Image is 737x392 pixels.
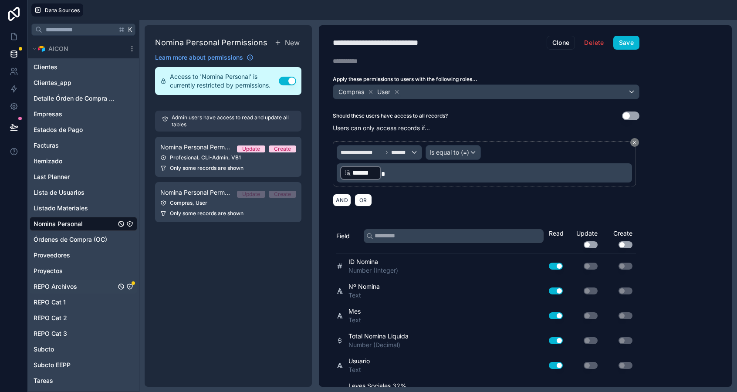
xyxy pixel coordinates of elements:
[28,39,139,392] div: scrollable content
[34,157,116,166] a: Itemizado
[426,145,481,160] button: Is equal to (=)
[34,314,116,322] a: REPO Cat 2
[30,217,137,231] div: Nomina Personal
[338,88,364,96] span: Compras
[34,110,116,118] a: Empresas
[34,188,85,197] span: Lista de Usuarios
[30,60,137,74] div: Clientes
[34,251,70,260] span: Proveedores
[34,110,62,118] span: Empresas
[155,53,243,62] span: Learn more about permissions
[34,141,59,150] span: Facturas
[30,43,125,55] button: Airtable LogoAICON
[34,220,116,228] a: Nomina Personal
[30,264,137,278] div: Proyectos
[30,201,137,215] div: Listado Materiales
[160,199,296,206] div: Compras, User
[34,125,116,134] a: Estados de Pago
[242,191,260,198] div: Update
[34,204,116,213] a: Listado Materiales
[333,194,351,206] button: AND
[160,143,230,152] span: Nomina Personal Permission 1
[155,37,267,49] h1: Nomina Personal Permissions
[34,235,107,244] span: Órdenes de Compra (OC)
[160,188,230,197] span: Nomina Personal Permission 2
[30,327,137,341] div: REPO Cat 3
[30,295,137,309] div: REPO Cat 1
[34,188,116,197] a: Lista de Usuarios
[34,141,116,150] a: Facturas
[34,282,116,291] a: REPO Archivos
[566,229,601,248] div: Update
[34,345,54,354] span: Subcto
[30,186,137,199] div: Lista de Usuarios
[34,94,116,103] a: Detalle Órden de Compra (OC)
[34,361,116,369] a: Subcto EEPP
[30,154,137,168] div: Itemizado
[333,124,639,132] p: Users can only access records if...
[34,220,83,228] span: Nomina Personal
[34,329,116,338] a: REPO Cat 3
[34,267,63,275] span: Proyectos
[30,311,137,325] div: REPO Cat 2
[155,53,254,62] a: Learn more about permissions
[273,36,301,50] button: New
[333,112,448,119] label: Should these users have access to all records?
[348,257,398,266] span: ID Nomina
[30,123,137,137] div: Estados de Pago
[155,137,301,177] a: Nomina Personal Permission 1UpdateCreateProfesional, CLI-Admin, VB1Only some records are shown
[30,91,137,105] div: Detalle Órden de Compra (OC)
[30,170,137,184] div: Last Planner
[160,154,296,161] div: Profesional, CLI-Admin, VB1
[34,63,116,71] a: Clientes
[613,36,639,50] button: Save
[34,329,67,338] span: REPO Cat 3
[34,298,116,307] a: REPO Cat 1
[30,342,137,356] div: Subcto
[172,114,294,128] p: Admin users have access to read and update all tables
[355,194,372,206] button: OR
[34,125,83,134] span: Estados de Pago
[348,332,409,341] span: Total Nomina Liquida
[34,63,57,71] span: Clientes
[285,37,300,48] span: New
[34,376,53,385] span: Tareas
[170,165,243,172] span: Only some records are shown
[348,266,398,275] span: Number (Integer)
[30,76,137,90] div: Clientes_app
[348,382,406,390] span: Leyes Sociales 32%
[358,197,369,203] span: OR
[30,374,137,388] div: Tareas
[48,44,68,53] span: AICON
[601,229,636,248] div: Create
[348,357,370,365] span: Usuario
[30,280,137,294] div: REPO Archivos
[348,307,361,316] span: Mes
[155,182,301,222] a: Nomina Personal Permission 2UpdateCreateCompras, UserOnly some records are shown
[127,27,133,33] span: K
[34,361,71,369] span: Subcto EEPP
[34,251,116,260] a: Proveedores
[348,316,361,324] span: Text
[333,84,639,99] button: ComprasUser
[38,45,45,52] img: Airtable Logo
[34,172,70,181] span: Last Planner
[34,267,116,275] a: Proyectos
[348,291,380,300] span: Text
[377,88,390,96] span: User
[333,76,639,83] label: Apply these permissions to users with the following roles...
[30,358,137,372] div: Subcto EEPP
[30,233,137,247] div: Órdenes de Compra (OC)
[30,139,137,152] div: Facturas
[34,204,88,213] span: Listado Materiales
[30,248,137,262] div: Proveedores
[34,345,116,354] a: Subcto
[34,376,116,385] a: Tareas
[336,232,350,240] span: Field
[274,145,291,152] div: Create
[31,3,83,17] button: Data Sources
[274,191,291,198] div: Create
[34,78,71,87] span: Clientes_app
[429,148,469,157] span: Is equal to (=)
